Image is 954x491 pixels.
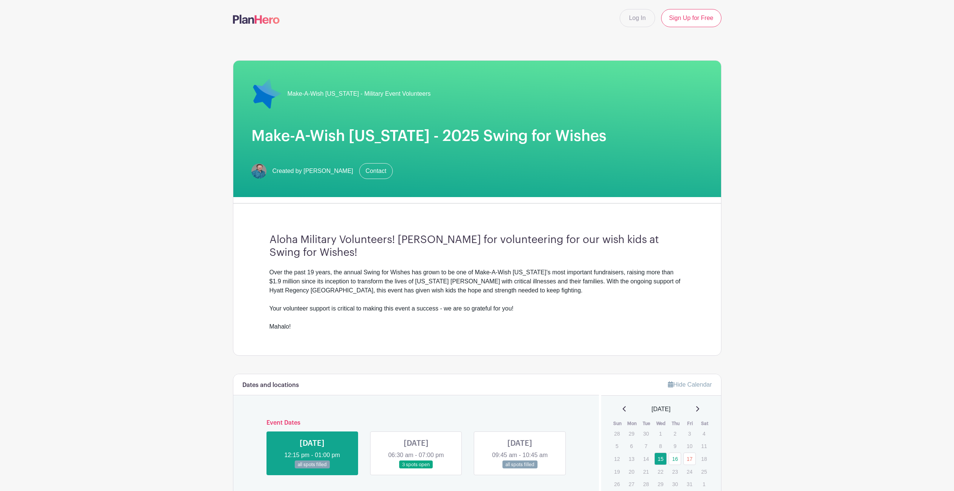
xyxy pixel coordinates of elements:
p: 12 [611,453,623,465]
div: Over the past 19 years, the annual Swing for Wishes has grown to be one of Make-A-Wish [US_STATE]... [270,268,685,331]
p: 21 [640,466,652,477]
p: 11 [698,440,710,452]
span: Make-A-Wish [US_STATE] - Military Event Volunteers [288,89,431,98]
p: 14 [640,453,652,465]
p: 1 [698,478,710,490]
a: 17 [683,453,696,465]
p: 26 [611,478,623,490]
img: 18-blue-star-png-image.png [251,79,282,109]
p: 3 [683,428,696,439]
th: Sun [610,420,625,427]
p: 6 [625,440,638,452]
th: Mon [625,420,640,427]
a: Contact [359,163,393,179]
a: 16 [669,453,681,465]
p: 2 [669,428,681,439]
p: 18 [698,453,710,465]
span: Created by [PERSON_NAME] [273,167,353,176]
p: 23 [669,466,681,477]
a: Hide Calendar [668,381,712,388]
p: 8 [654,440,667,452]
p: 30 [669,478,681,490]
img: logo-507f7623f17ff9eddc593b1ce0a138ce2505c220e1c5a4e2b4648c50719b7d32.svg [233,15,280,24]
p: 28 [611,428,623,439]
p: 13 [625,453,638,465]
p: 7 [640,440,652,452]
a: Sign Up for Free [661,9,721,27]
h1: Make-A-Wish [US_STATE] - 2025 Swing for Wishes [251,127,703,145]
p: 22 [654,466,667,477]
p: 27 [625,478,638,490]
p: 5 [611,440,623,452]
span: [DATE] [652,405,671,414]
p: 29 [625,428,638,439]
p: 25 [698,466,710,477]
h6: Event Dates [260,419,572,427]
p: 28 [640,478,652,490]
img: will_phelps-312x214.jpg [251,164,266,179]
h3: Aloha Military Volunteers! [PERSON_NAME] for volunteering for our wish kids at Swing for Wishes! [270,234,685,259]
p: 19 [611,466,623,477]
p: 30 [640,428,652,439]
a: Log In [620,9,655,27]
th: Fri [683,420,698,427]
p: 4 [698,428,710,439]
a: 15 [654,453,667,465]
p: 29 [654,478,667,490]
p: 31 [683,478,696,490]
th: Sat [697,420,712,427]
h6: Dates and locations [242,382,299,389]
th: Thu [668,420,683,427]
th: Wed [654,420,669,427]
p: 10 [683,440,696,452]
p: 1 [654,428,667,439]
th: Tue [639,420,654,427]
p: 24 [683,466,696,477]
p: 9 [669,440,681,452]
p: 20 [625,466,638,477]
